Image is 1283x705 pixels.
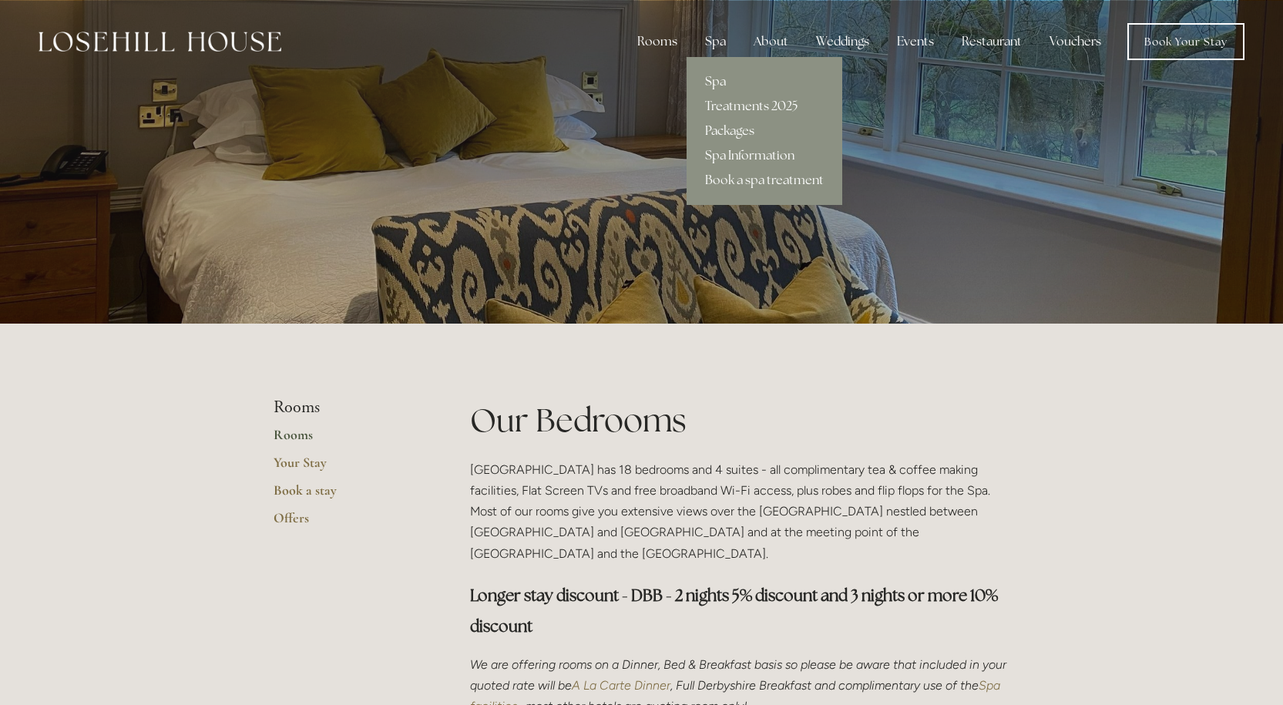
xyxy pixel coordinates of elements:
a: Packages [687,119,842,143]
div: Weddings [804,26,882,57]
em: , Full Derbyshire Breakfast and complimentary use of the [670,678,979,693]
strong: Longer stay discount - DBB - 2 nights 5% discount and 3 nights or more 10% discount [470,585,1001,636]
div: About [741,26,801,57]
div: Events [885,26,946,57]
a: Book Your Stay [1127,23,1244,60]
a: Book a stay [274,482,421,509]
a: Spa Information [687,143,842,168]
a: Rooms [274,426,421,454]
div: Spa [693,26,738,57]
a: Vouchers [1037,26,1113,57]
h1: Our Bedrooms [470,398,1010,443]
em: We are offering rooms on a Dinner, Bed & Breakfast basis so please be aware that included in your... [470,657,1009,693]
li: Rooms [274,398,421,418]
div: Restaurant [949,26,1034,57]
img: Losehill House [39,32,281,52]
div: Rooms [625,26,690,57]
p: [GEOGRAPHIC_DATA] has 18 bedrooms and 4 suites - all complimentary tea & coffee making facilities... [470,459,1010,564]
a: A La Carte Dinner [572,678,670,693]
a: Your Stay [274,454,421,482]
a: Spa [687,69,842,94]
a: Book a spa treatment [687,168,842,193]
a: Treatments 2025 [687,94,842,119]
a: Offers [274,509,421,537]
